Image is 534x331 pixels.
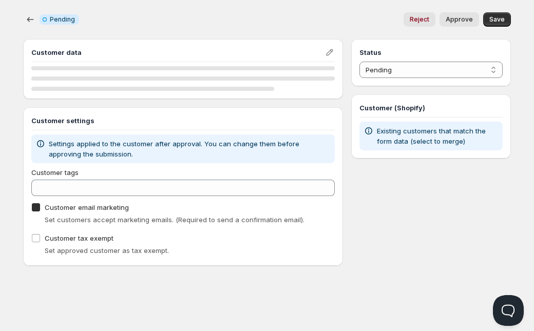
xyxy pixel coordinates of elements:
button: Reject [404,12,435,27]
span: Customer tags [31,168,79,177]
button: Save [483,12,511,27]
iframe: Help Scout Beacon - Open [493,295,524,326]
p: Existing customers that match the form data (select to merge) [377,126,499,146]
span: Save [489,15,505,24]
span: Set customers accept marketing emails. (Required to send a confirmation email). [45,216,304,224]
span: Set approved customer as tax exempt. [45,246,169,255]
span: Approve [446,15,473,24]
button: Edit [322,45,337,60]
span: Reject [410,15,429,24]
button: Approve [440,12,479,27]
h3: Status [359,47,503,57]
p: Settings applied to the customer after approval. You can change them before approving the submiss... [49,139,331,159]
span: Customer tax exempt [45,234,113,242]
span: Customer email marketing [45,203,129,211]
h3: Customer (Shopify) [359,103,503,113]
h3: Customer settings [31,115,335,126]
h3: Customer data [31,47,325,57]
span: Pending [50,15,75,24]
